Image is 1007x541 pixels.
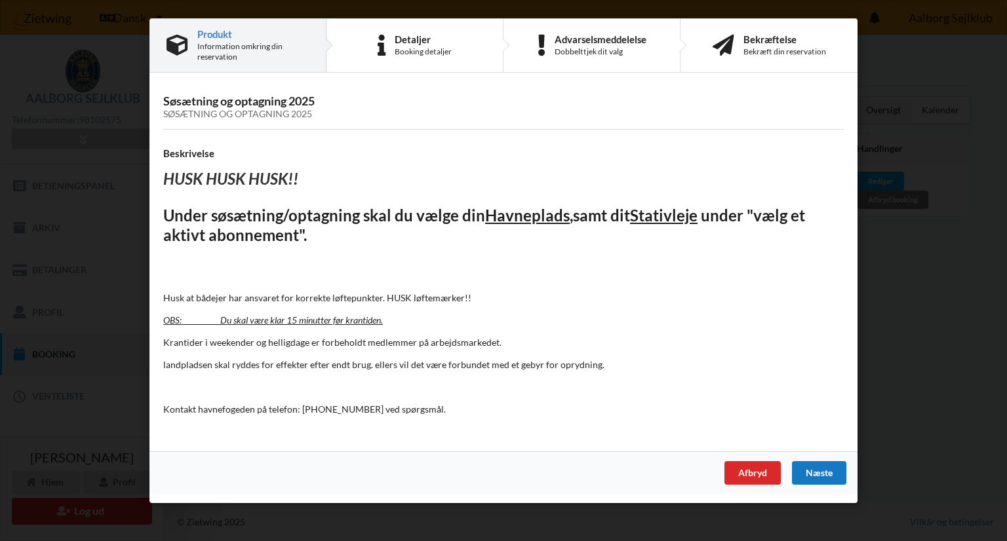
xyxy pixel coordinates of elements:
h3: Søsætning og optagning 2025 [163,94,844,120]
u: Stativleje [630,206,698,225]
div: Bekræftelse [743,34,826,45]
div: Booking detaljer [395,47,452,57]
u: , [570,206,573,225]
div: Afbryd [724,461,781,485]
p: Kontakt havnefogeden på telefon: [PHONE_NUMBER] ved spørgsmål. [163,403,844,416]
div: Dobbelttjek dit valg [555,47,646,57]
div: Næste [792,461,846,485]
div: Bekræft din reservation [743,47,826,57]
div: Detaljer [395,34,452,45]
i: HUSK HUSK HUSK!! [163,169,298,188]
p: landpladsen skal ryddes for effekter efter endt brug. ellers vil det være forbundet med et gebyr ... [163,358,844,371]
p: Husk at bådejer har ansvaret for korrekte løftepunkter. HUSK løftemærker!! [163,291,844,305]
h2: Under søsætning/optagning skal du vælge din samt dit under "vælg et aktivt abonnement". [163,206,844,246]
u: OBS: Du skal være klar 15 minutter før krantiden. [163,314,383,326]
h4: Beskrivelse [163,147,844,160]
u: Havneplads [485,206,570,225]
div: Advarselsmeddelelse [555,34,646,45]
div: Produkt [197,29,309,39]
p: Krantider i weekender og helligdage er forbeholdt medlemmer på arbejdsmarkedet. [163,336,844,349]
div: Søsætning og optagning 2025 [163,109,844,120]
div: Information omkring din reservation [197,41,309,62]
